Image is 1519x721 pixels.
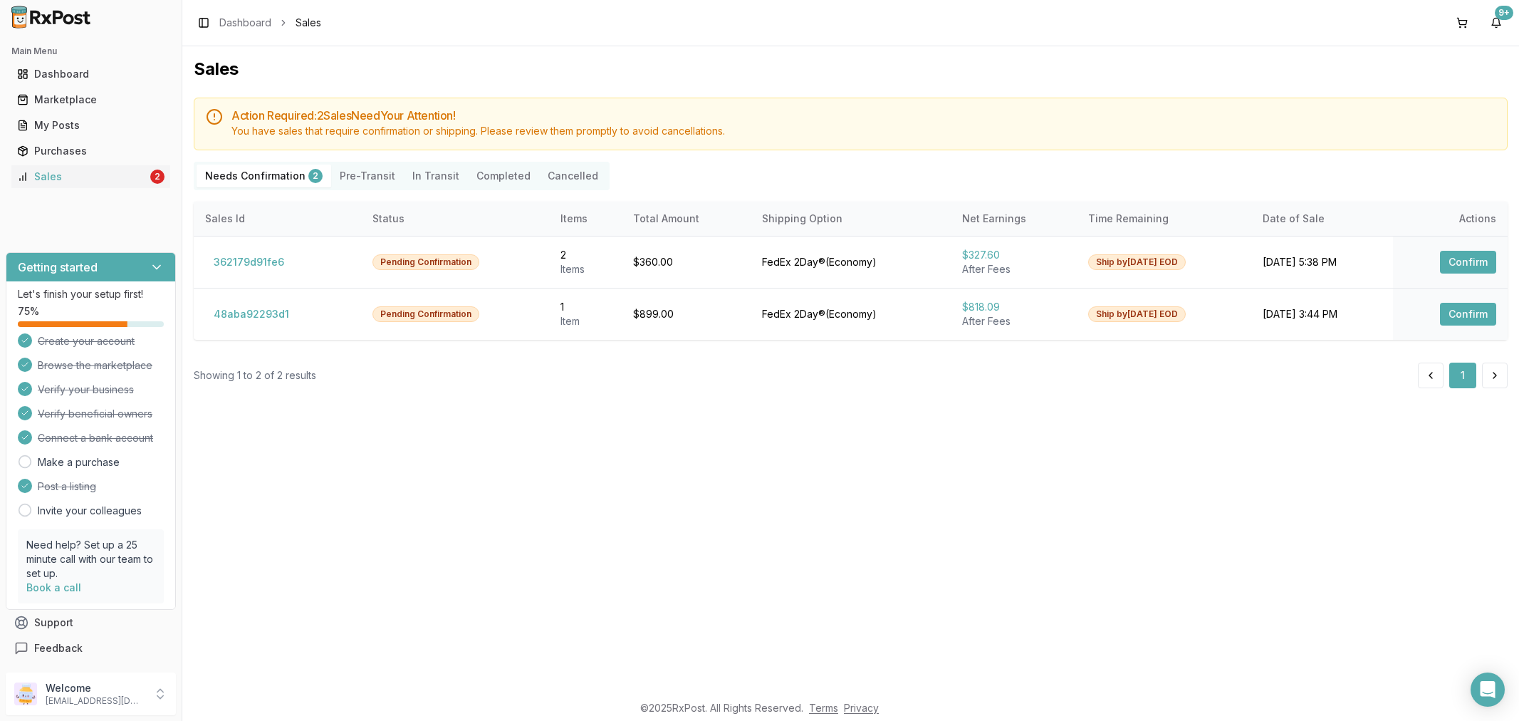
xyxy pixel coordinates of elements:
[17,93,165,107] div: Marketplace
[17,67,165,81] div: Dashboard
[622,202,751,236] th: Total Amount
[6,63,176,85] button: Dashboard
[331,165,404,187] button: Pre-Transit
[46,681,145,695] p: Welcome
[38,479,96,494] span: Post a listing
[205,303,298,326] button: 48aba92293d1
[962,300,1065,314] div: $818.09
[18,259,98,276] h3: Getting started
[6,165,176,188] button: Sales2
[11,113,170,138] a: My Posts
[205,251,293,274] button: 362179d91fe6
[1263,307,1382,321] div: [DATE] 3:44 PM
[6,610,176,636] button: Support
[962,314,1065,328] div: After Fees
[219,16,321,30] nav: breadcrumb
[231,110,1495,121] h5: Action Required: 2 Sale s Need Your Attention!
[11,61,170,87] a: Dashboard
[468,165,539,187] button: Completed
[18,287,164,301] p: Let's finish your setup first!
[18,304,39,318] span: 75 %
[1263,255,1382,269] div: [DATE] 5:38 PM
[150,170,165,184] div: 2
[6,6,97,28] img: RxPost Logo
[372,254,479,270] div: Pending Confirmation
[549,202,622,236] th: Items
[11,138,170,164] a: Purchases
[194,368,316,383] div: Showing 1 to 2 of 2 results
[1440,303,1496,326] button: Confirm
[6,88,176,111] button: Marketplace
[38,334,135,348] span: Create your account
[762,307,939,321] div: FedEx 2Day® ( Economy )
[633,307,739,321] div: $899.00
[844,702,879,714] a: Privacy
[194,58,1508,81] h1: Sales
[372,306,479,322] div: Pending Confirmation
[560,262,610,276] div: Item s
[38,455,120,470] a: Make a purchase
[560,248,610,262] div: 2
[1077,202,1251,236] th: Time Remaining
[46,695,145,707] p: [EMAIL_ADDRESS][DOMAIN_NAME]
[17,170,147,184] div: Sales
[560,314,610,328] div: Item
[34,641,83,655] span: Feedback
[194,202,361,236] th: Sales Id
[26,538,155,581] p: Need help? Set up a 25 minute call with our team to set up.
[539,165,607,187] button: Cancelled
[1088,254,1186,270] div: Ship by [DATE] EOD
[38,383,134,397] span: Verify your business
[751,202,950,236] th: Shipping Option
[308,169,323,183] div: 2
[1440,251,1496,274] button: Confirm
[38,504,142,518] a: Invite your colleagues
[231,124,1495,138] div: You have sales that require confirmation or shipping. Please review them promptly to avoid cancel...
[38,358,152,373] span: Browse the marketplace
[11,46,170,57] h2: Main Menu
[38,431,153,445] span: Connect a bank account
[1485,11,1508,34] button: 9+
[809,702,838,714] a: Terms
[296,16,321,30] span: Sales
[1471,673,1505,707] div: Open Intercom Messenger
[962,262,1065,276] div: After Fees
[361,202,549,236] th: Status
[11,164,170,190] a: Sales2
[38,407,152,421] span: Verify beneficial owners
[1251,202,1393,236] th: Date of Sale
[6,636,176,661] button: Feedback
[1088,306,1186,322] div: Ship by [DATE] EOD
[762,255,939,269] div: FedEx 2Day® ( Economy )
[1449,363,1476,388] button: 1
[26,581,81,593] a: Book a call
[11,87,170,113] a: Marketplace
[1495,6,1513,20] div: 9+
[219,16,271,30] a: Dashboard
[404,165,468,187] button: In Transit
[197,165,331,187] button: Needs Confirmation
[6,114,176,137] button: My Posts
[560,300,610,314] div: 1
[951,202,1077,236] th: Net Earnings
[14,683,37,705] img: User avatar
[633,255,739,269] div: $360.00
[6,140,176,162] button: Purchases
[17,144,165,158] div: Purchases
[17,118,165,133] div: My Posts
[1393,202,1508,236] th: Actions
[962,248,1065,262] div: $327.60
